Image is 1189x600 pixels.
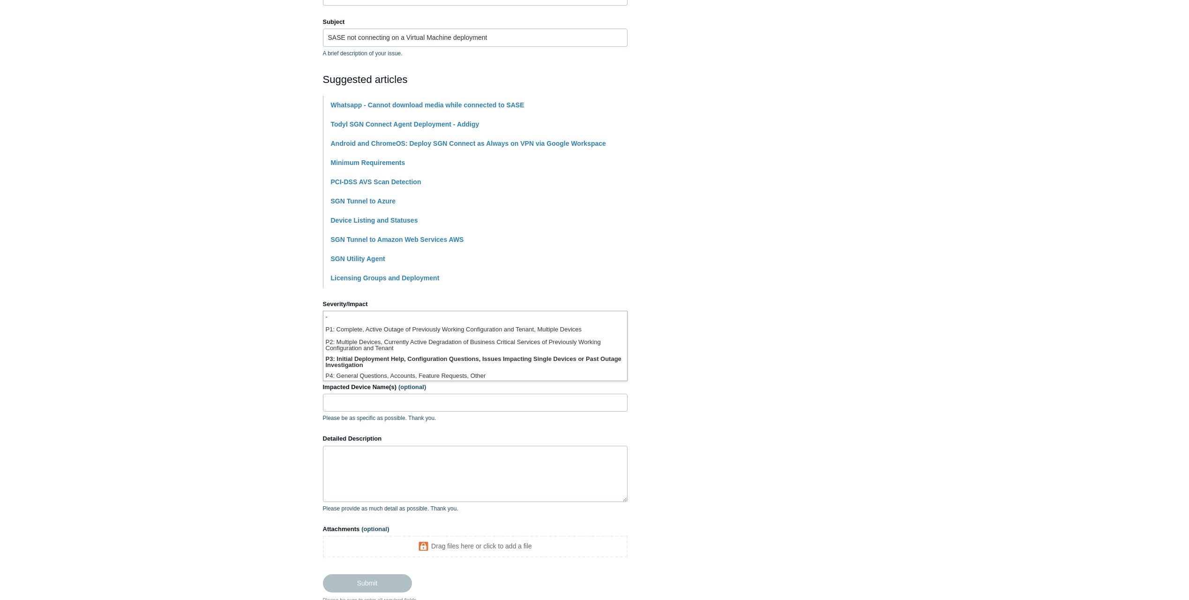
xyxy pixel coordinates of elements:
[323,300,628,309] label: Severity/Impact
[323,574,412,592] input: Submit
[323,49,628,58] p: A brief description of your issue.
[323,504,628,513] p: Please provide as much detail as possible. Thank you.
[331,178,421,186] a: PCI-DSS AVS Scan Detection
[331,255,385,262] a: SGN Utility Agent
[398,383,426,390] span: (optional)
[323,324,627,337] li: P1: Complete, Active Outage of Previously Working Configuration and Tenant, Multiple Devices
[323,337,627,353] li: P2: Multiple Devices, Currently Active Degradation of Business Critical Services of Previously Wo...
[323,353,627,370] li: P3: Initial Deployment Help, Configuration Questions, Issues Impacting Single Devices or Past Out...
[331,120,479,128] a: Todyl SGN Connect Agent Deployment - Addigy
[323,382,628,392] label: Impacted Device Name(s)
[331,217,418,224] a: Device Listing and Statuses
[331,159,405,166] a: Minimum Requirements
[323,72,628,87] h2: Suggested articles
[323,525,628,534] label: Attachments
[331,197,396,205] a: SGN Tunnel to Azure
[323,311,627,324] li: -
[323,414,628,422] p: Please be as specific as possible. Thank you.
[331,236,464,243] a: SGN Tunnel to Amazon Web Services AWS
[331,101,524,109] a: Whatsapp - Cannot download media while connected to SASE
[331,140,606,147] a: Android and ChromeOS: Deploy SGN Connect as Always on VPN via Google Workspace
[331,274,440,282] a: Licensing Groups and Deployment
[361,525,389,532] span: (optional)
[323,370,627,383] li: P4: General Questions, Accounts, Feature Requests, Other
[323,434,628,443] label: Detailed Description
[323,17,628,27] label: Subject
